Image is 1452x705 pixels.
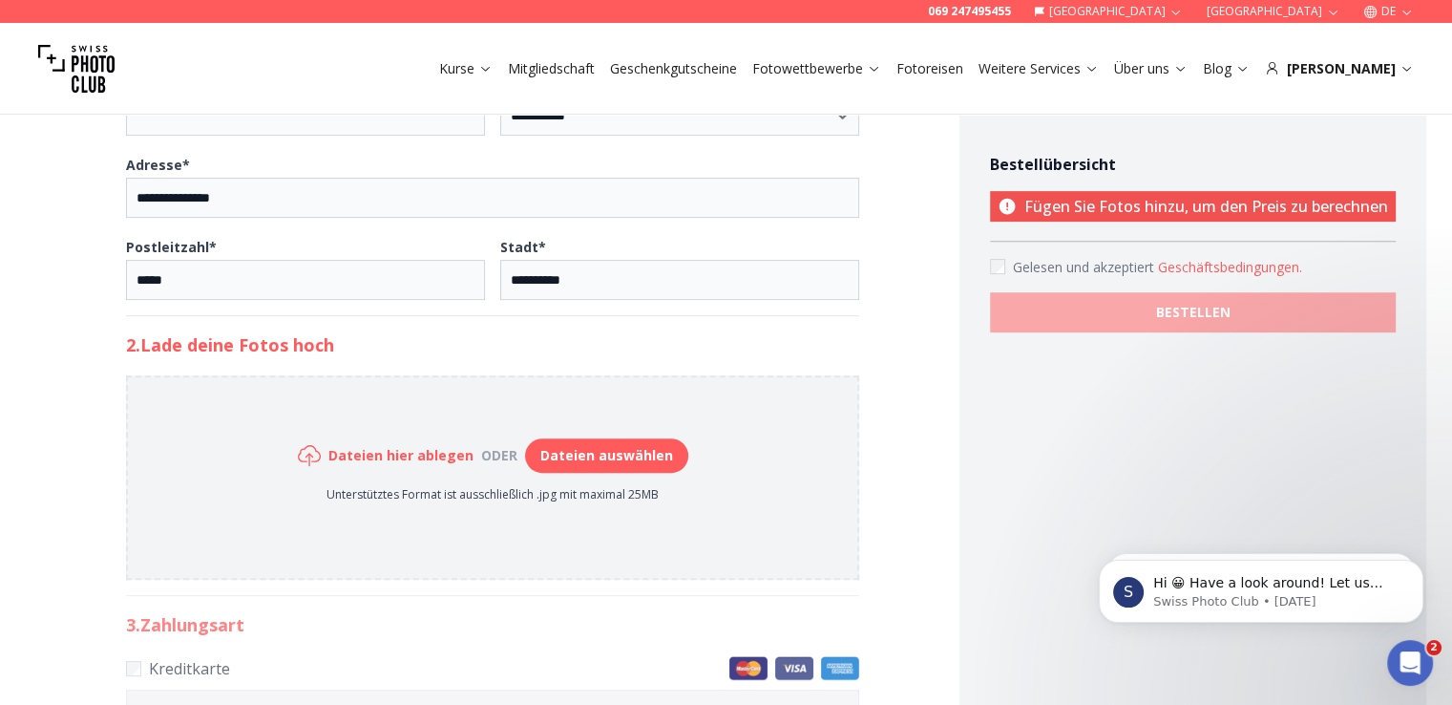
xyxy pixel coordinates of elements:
[1265,59,1414,78] div: [PERSON_NAME]
[1013,258,1158,276] span: Gelesen und akzeptiert
[990,292,1396,332] button: BESTELLEN
[610,59,737,78] a: Geschenkgutscheine
[1203,59,1250,78] a: Blog
[126,238,217,256] b: Postleitzahl *
[500,96,859,136] select: Land*
[473,446,525,465] div: oder
[745,55,889,82] button: Fotowettbewerbe
[602,55,745,82] button: Geschenkgutscheine
[126,260,485,300] input: Postleitzahl*
[500,260,859,300] input: Stadt*
[1195,55,1257,82] button: Blog
[328,446,473,465] h6: Dateien hier ablegen
[752,59,881,78] a: Fotowettbewerbe
[500,55,602,82] button: Mitgliedschaft
[38,31,115,107] img: Swiss photo club
[1158,258,1302,277] button: Accept termsGelesen und akzeptiert
[1114,59,1188,78] a: Über uns
[439,59,493,78] a: Kurse
[525,438,688,473] button: Dateien auswählen
[889,55,971,82] button: Fotoreisen
[431,55,500,82] button: Kurse
[500,238,546,256] b: Stadt *
[990,191,1396,222] p: Fügen Sie Fotos hinzu, um den Preis zu berechnen
[971,55,1106,82] button: Weitere Services
[928,4,1011,19] a: 069 247495455
[1106,55,1195,82] button: Über uns
[126,156,190,174] b: Adresse *
[1156,303,1231,322] b: BESTELLEN
[508,59,595,78] a: Mitgliedschaft
[896,59,963,78] a: Fotoreisen
[298,487,688,502] p: Unterstütztes Format ist ausschließlich .jpg mit maximal 25MB
[126,96,485,136] input: Firma
[979,59,1099,78] a: Weitere Services
[1387,640,1433,686] iframe: Intercom live chat
[990,259,1005,274] input: Accept terms
[126,331,859,358] h2: 2. Lade deine Fotos hoch
[126,178,859,218] input: Adresse*
[1070,520,1452,653] iframe: Intercom notifications message
[990,153,1396,176] h4: Bestellübersicht
[1426,640,1441,655] span: 2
